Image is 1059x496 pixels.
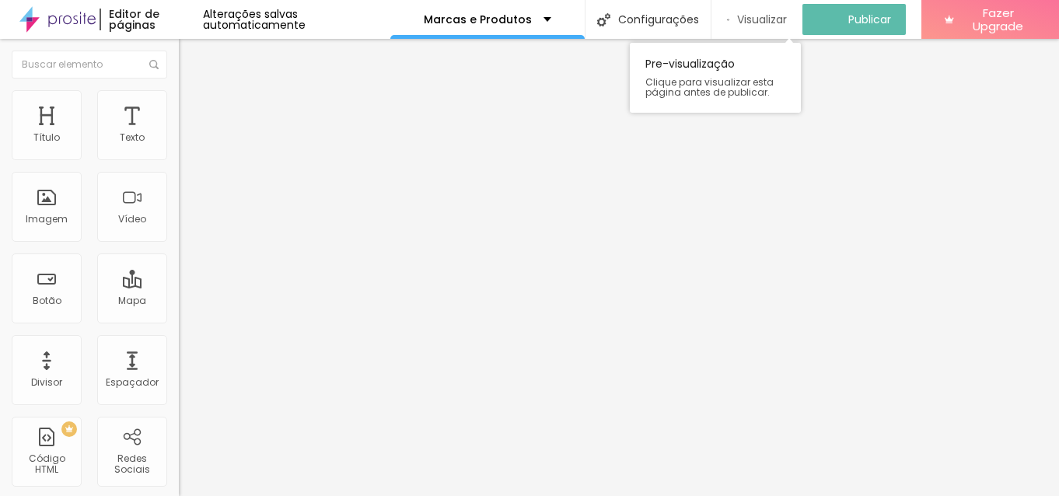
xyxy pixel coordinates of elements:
[960,6,1036,33] span: Fazer Upgrade
[26,214,68,225] div: Imagem
[737,13,787,26] span: Visualizar
[33,132,60,143] div: Título
[179,39,1059,496] iframe: Editor
[120,132,145,143] div: Texto
[645,77,785,97] span: Clique para visualizar esta página antes de publicar.
[16,453,77,476] div: Código HTML
[597,13,610,26] img: Icone
[711,4,802,35] button: Visualizar
[203,9,390,30] div: Alterações salvas automaticamente
[424,14,532,25] p: Marcas e Produtos
[101,453,163,476] div: Redes Sociais
[727,13,729,26] img: view-1.svg
[33,295,61,306] div: Botão
[802,4,906,35] button: Publicar
[630,43,801,113] div: Pre-visualização
[31,377,62,388] div: Divisor
[118,214,146,225] div: Vídeo
[149,60,159,69] img: Icone
[848,13,891,26] span: Publicar
[118,295,146,306] div: Mapa
[100,9,203,30] div: Editor de páginas
[12,51,167,79] input: Buscar elemento
[106,377,159,388] div: Espaçador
